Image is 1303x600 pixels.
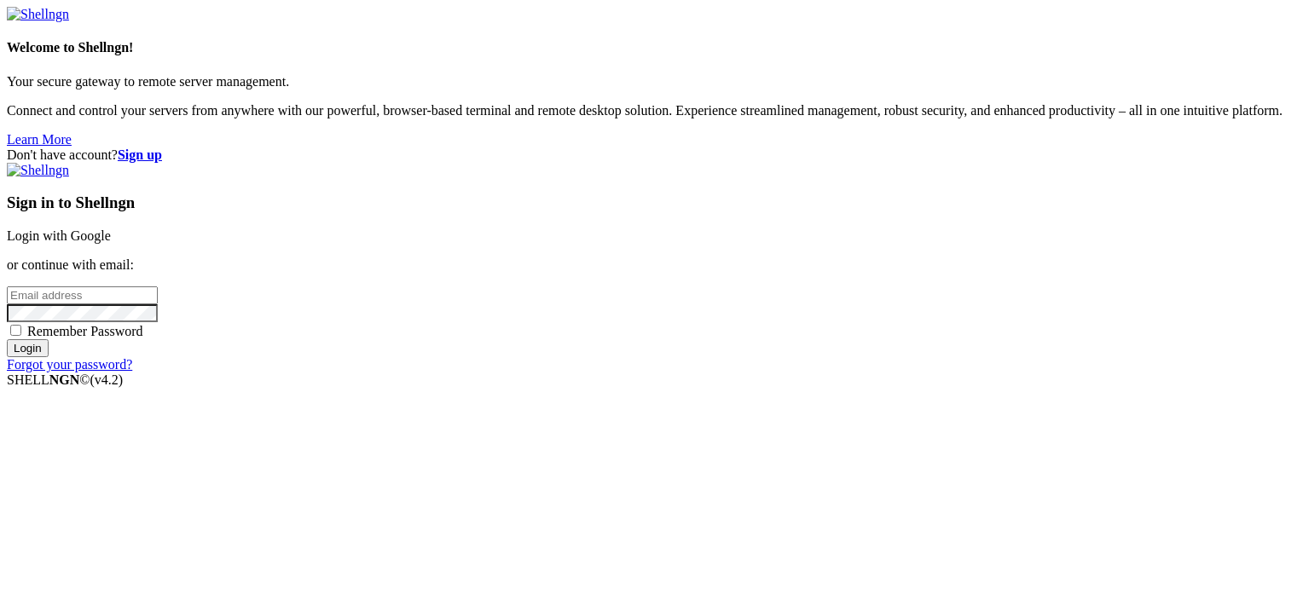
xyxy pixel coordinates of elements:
img: Shellngn [7,163,69,178]
span: SHELL © [7,372,123,387]
p: or continue with email: [7,257,1296,273]
a: Learn More [7,132,72,147]
input: Remember Password [10,325,21,336]
a: Sign up [118,147,162,162]
img: Shellngn [7,7,69,22]
input: Login [7,339,49,357]
span: Remember Password [27,324,143,338]
a: Login with Google [7,228,111,243]
h3: Sign in to Shellngn [7,193,1296,212]
p: Connect and control your servers from anywhere with our powerful, browser-based terminal and remo... [7,103,1296,118]
span: 4.2.0 [90,372,124,387]
a: Forgot your password? [7,357,132,372]
b: NGN [49,372,80,387]
div: Don't have account? [7,147,1296,163]
h4: Welcome to Shellngn! [7,40,1296,55]
p: Your secure gateway to remote server management. [7,74,1296,89]
input: Email address [7,286,158,304]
